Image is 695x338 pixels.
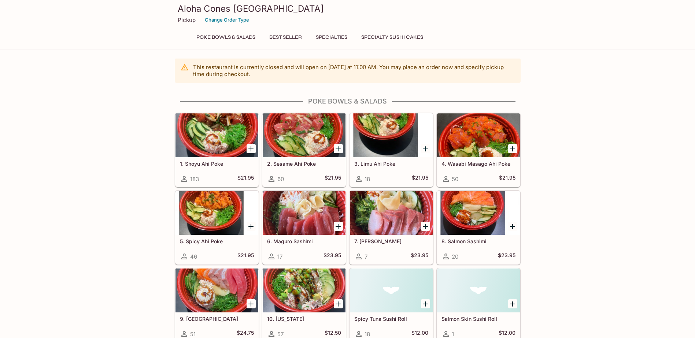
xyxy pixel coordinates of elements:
button: Add 5. Spicy Ahi Poke [247,222,256,231]
p: This restaurant is currently closed and will open on [DATE] at 11:00 AM . You may place an order ... [193,64,515,78]
a: 5. Spicy Ahi Poke46$21.95 [175,191,259,264]
button: Add 6. Maguro Sashimi [334,222,343,231]
span: 1 [452,331,454,338]
span: 57 [277,331,284,338]
div: 1. Shoyu Ahi Poke [175,113,258,157]
span: 183 [190,176,199,183]
button: Add 10. California [334,299,343,308]
a: 7. [PERSON_NAME]7$23.95 [350,191,433,264]
button: Poke Bowls & Salads [192,32,259,42]
span: 18 [365,176,370,183]
h5: $23.95 [324,252,341,261]
div: Salmon Skin Sushi Roll [437,268,520,312]
span: 60 [277,176,284,183]
button: Add 2. Sesame Ahi Poke [334,144,343,153]
button: Specialty Sushi Cakes [357,32,427,42]
div: 10. California [263,268,345,312]
button: Add Spicy Tuna Sushi Roll [421,299,430,308]
h5: 6. Maguro Sashimi [267,238,341,244]
button: Add 8. Salmon Sashimi [508,222,517,231]
h5: $21.95 [325,174,341,183]
button: Best Seller [265,32,306,42]
button: Add 1. Shoyu Ahi Poke [247,144,256,153]
a: 2. Sesame Ahi Poke60$21.95 [262,113,346,187]
a: 3. Limu Ahi Poke18$21.95 [350,113,433,187]
button: Add Salmon Skin Sushi Roll [508,299,517,308]
span: 7 [365,253,367,260]
span: 17 [277,253,282,260]
div: 2. Sesame Ahi Poke [263,113,345,157]
h5: 1. Shoyu Ahi Poke [180,161,254,167]
h5: $23.95 [411,252,428,261]
button: Add 3. Limu Ahi Poke [421,144,430,153]
div: 8. Salmon Sashimi [437,191,520,235]
span: 50 [452,176,458,183]
span: 20 [452,253,458,260]
h5: 2. Sesame Ahi Poke [267,161,341,167]
div: 5. Spicy Ahi Poke [175,191,258,235]
button: Add 9. Charashi [247,299,256,308]
button: Change Order Type [202,14,252,26]
h5: 10. [US_STATE] [267,316,341,322]
div: 3. Limu Ahi Poke [350,113,433,157]
a: 8. Salmon Sashimi20$23.95 [437,191,520,264]
a: 6. Maguro Sashimi17$23.95 [262,191,346,264]
h5: Spicy Tuna Sushi Roll [354,316,428,322]
div: 9. Charashi [175,268,258,312]
h5: 5. Spicy Ahi Poke [180,238,254,244]
div: 7. Hamachi Sashimi [350,191,433,235]
div: Spicy Tuna Sushi Roll [350,268,433,312]
button: Add 7. Hamachi Sashimi [421,222,430,231]
a: 4. Wasabi Masago Ahi Poke50$21.95 [437,113,520,187]
h5: $21.95 [237,174,254,183]
button: Add 4. Wasabi Masago Ahi Poke [508,144,517,153]
a: 1. Shoyu Ahi Poke183$21.95 [175,113,259,187]
span: 51 [190,331,196,338]
div: 4. Wasabi Masago Ahi Poke [437,113,520,157]
div: 6. Maguro Sashimi [263,191,345,235]
p: Pickup [178,16,196,23]
button: Specialties [312,32,351,42]
h5: Salmon Skin Sushi Roll [441,316,515,322]
h5: $21.95 [237,252,254,261]
h5: 4. Wasabi Masago Ahi Poke [441,161,515,167]
h5: $23.95 [498,252,515,261]
h5: 9. [GEOGRAPHIC_DATA] [180,316,254,322]
h5: $21.95 [499,174,515,183]
h3: Aloha Cones [GEOGRAPHIC_DATA] [178,3,518,14]
h5: 3. Limu Ahi Poke [354,161,428,167]
h5: 7. [PERSON_NAME] [354,238,428,244]
h4: Poke Bowls & Salads [175,97,521,105]
h5: 8. Salmon Sashimi [441,238,515,244]
span: 18 [365,331,370,338]
span: 46 [190,253,197,260]
h5: $21.95 [412,174,428,183]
